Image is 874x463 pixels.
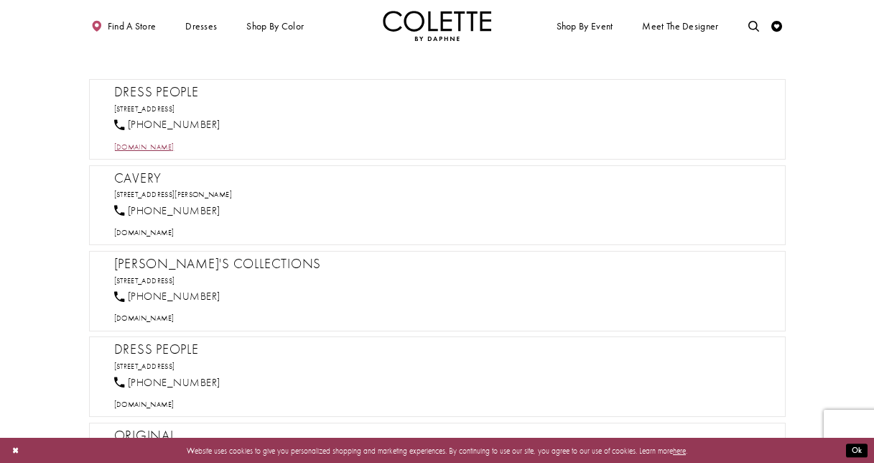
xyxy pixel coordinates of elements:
img: Colette by Daphne [383,11,492,41]
span: [DOMAIN_NAME] [114,400,175,409]
a: Opens in new tab [114,190,232,199]
span: Dresses [185,21,217,32]
span: Shop By Event [554,11,615,41]
a: [PHONE_NUMBER] [114,203,220,218]
span: [DOMAIN_NAME] [114,142,175,152]
p: Website uses cookies to give you personalized shopping and marketing experiences. By continuing t... [78,443,796,457]
a: [PHONE_NUMBER] [114,375,220,390]
a: here [673,445,686,455]
a: Opens in new tab [114,142,175,152]
span: Shop by color [246,21,304,32]
a: [PHONE_NUMBER] [114,117,220,132]
span: Meet the designer [642,21,718,32]
h2: [PERSON_NAME]'s Collections [114,256,771,272]
h2: Cavery [114,170,771,187]
a: Check Wishlist [769,11,786,41]
span: Find a store [108,21,157,32]
span: [PHONE_NUMBER] [128,203,220,218]
span: Dresses [182,11,220,41]
span: [DOMAIN_NAME] [114,228,175,237]
button: Submit Dialog [846,444,868,457]
span: [DOMAIN_NAME] [114,313,175,323]
a: [PHONE_NUMBER] [114,289,220,303]
a: Opens in new tab [114,276,175,285]
a: Visit Home Page [383,11,492,41]
h2: Dress People [114,84,771,101]
a: Toggle search [745,11,762,41]
a: Opens in new tab [114,228,175,237]
button: Close Dialog [6,441,24,460]
span: [PHONE_NUMBER] [128,375,220,390]
span: Shop By Event [557,21,613,32]
h2: Original [114,428,771,444]
span: [PHONE_NUMBER] [128,117,220,132]
a: Find a store [89,11,159,41]
span: [PHONE_NUMBER] [128,289,220,303]
a: Opens in new tab [114,362,175,371]
a: Opens in new tab [114,104,175,114]
span: Shop by color [244,11,307,41]
a: Opens in new tab [114,313,175,323]
a: Opens in new tab [114,400,175,409]
a: Meet the designer [640,11,722,41]
h2: Dress People [114,341,771,358]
